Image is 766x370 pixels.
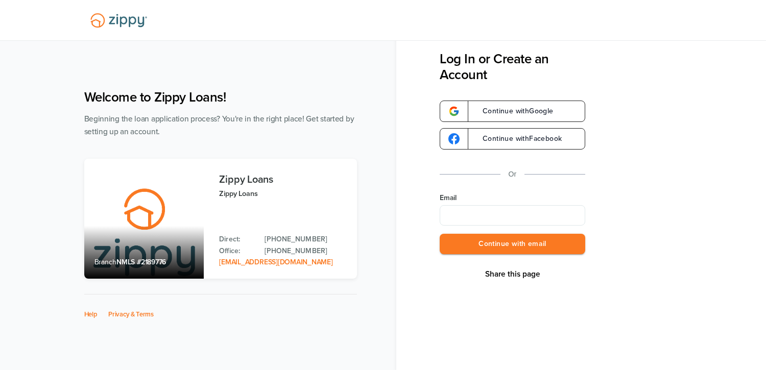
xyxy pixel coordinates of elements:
[440,51,585,83] h3: Log In or Create an Account
[94,258,117,266] span: Branch
[265,234,346,245] a: Direct Phone: 512-975-2947
[472,135,562,142] span: Continue with Facebook
[219,188,346,200] p: Zippy Loans
[448,106,460,117] img: google-logo
[472,108,554,115] span: Continue with Google
[84,89,357,105] h1: Welcome to Zippy Loans!
[482,269,543,279] button: Share This Page
[440,193,585,203] label: Email
[219,258,332,266] a: Email Address: zippyguide@zippymh.com
[84,9,153,32] img: Lender Logo
[219,245,254,257] p: Office:
[219,174,346,185] h3: Zippy Loans
[84,310,98,318] a: Help
[440,205,585,226] input: Email Address
[440,101,585,122] a: google-logoContinue withGoogle
[448,133,460,144] img: google-logo
[108,310,154,318] a: Privacy & Terms
[509,168,517,181] p: Or
[265,245,346,257] a: Office Phone: 512-975-2947
[440,234,585,255] button: Continue with email
[84,114,354,136] span: Beginning the loan application process? You're in the right place! Get started by setting up an a...
[440,128,585,150] a: google-logoContinue withFacebook
[116,258,166,266] span: NMLS #2189776
[219,234,254,245] p: Direct:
